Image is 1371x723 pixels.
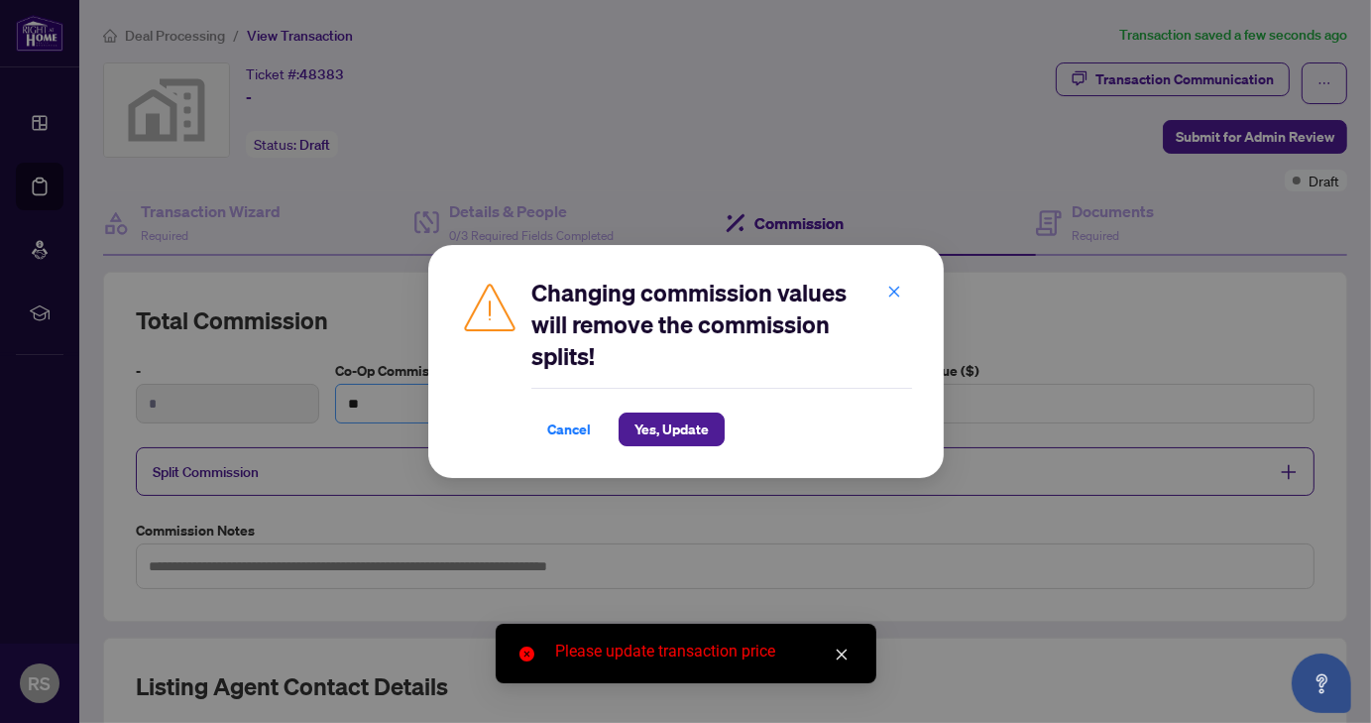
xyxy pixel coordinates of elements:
a: Close [831,644,853,665]
button: Cancel [531,413,607,446]
span: close [835,648,849,662]
h2: Changing commission values will remove the commission splits! [531,277,912,372]
span: Yes, Update [634,414,709,445]
button: Open asap [1292,654,1351,713]
span: close [887,285,901,299]
img: Caution Icon [460,277,519,336]
span: close-circle [519,647,534,662]
button: Yes, Update [619,413,725,446]
span: Cancel [547,414,591,445]
div: Please update transaction price [555,640,853,663]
